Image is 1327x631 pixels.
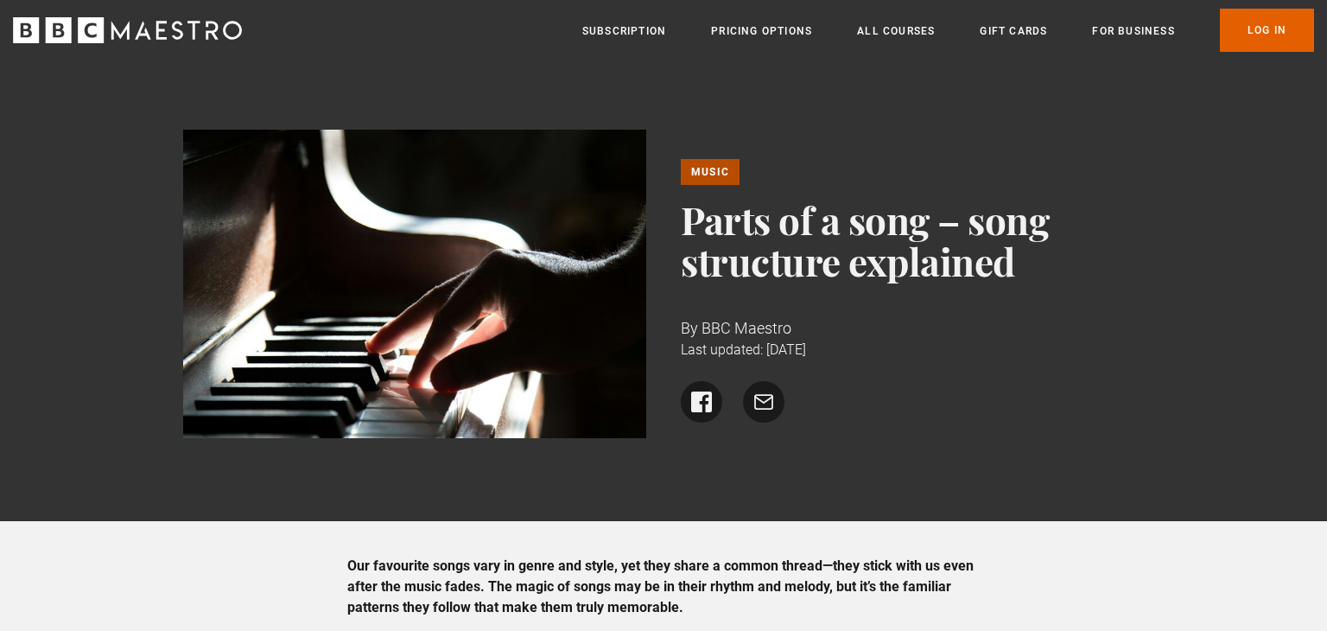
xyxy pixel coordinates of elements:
[681,199,1145,282] h1: Parts of a song – song structure explained
[857,22,935,40] a: All Courses
[183,130,647,438] img: Piano time
[347,558,974,615] strong: Our favourite songs vary in genre and style, yet they share a common thread—they stick with us ev...
[582,9,1314,52] nav: Primary
[980,22,1047,40] a: Gift Cards
[681,341,806,358] time: Last updated: [DATE]
[702,319,791,337] span: BBC Maestro
[13,17,242,43] svg: BBC Maestro
[1092,22,1174,40] a: For business
[711,22,812,40] a: Pricing Options
[1220,9,1314,52] a: Log In
[681,159,740,185] a: Music
[582,22,666,40] a: Subscription
[681,319,698,337] span: By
